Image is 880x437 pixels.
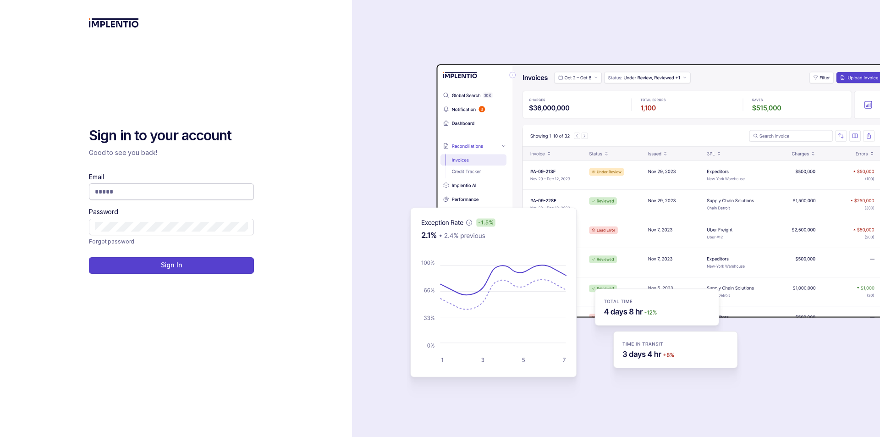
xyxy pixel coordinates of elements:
[89,237,134,246] a: Link Forgot password
[89,172,104,182] label: Email
[161,260,182,270] p: Sign In
[89,127,254,145] h2: Sign in to your account
[89,257,254,274] button: Sign In
[89,18,139,28] img: logo
[89,237,134,246] p: Forgot password
[89,207,118,216] label: Password
[89,148,254,157] p: Good to see you back!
